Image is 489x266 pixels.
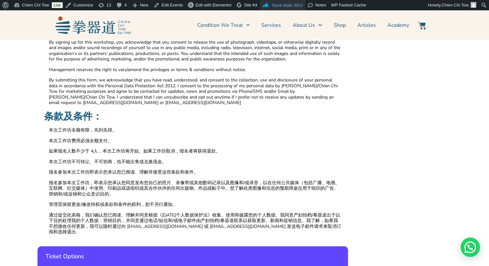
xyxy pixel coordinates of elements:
[49,148,220,154] span: 如果报名人数不少于 4人，本次工作坊将开始。如果工作坊取消，报名者将获得退款。
[52,2,63,8] a: Live
[49,159,167,165] span: 本次工作坊不可转让、不可协商，也不能出售或兑换现金。
[197,17,250,33] a: Condition We Treat
[441,3,469,7] span: Chien Chi Tow
[272,3,303,8] span: Rank Math SEO
[49,212,342,235] span: 通过提交此表格，我们确认您已阅读、理解并同意根据《[DATE]个人数据保护法》收集、使用和披露您的个人数据。我同意产妇拍档/拳器道出于以下目的处理我的个人数据：营销目的，并同意通过电话/短信和/...
[49,169,198,175] span: 报名参加本次工作坊即表示您承认您已阅读、理解并接受这些条款和条件。
[334,17,346,33] a: Shop
[49,77,342,106] span: By submitting this form, we acknowledge that you have read, understood, and consent to the collec...
[244,3,257,7] span: Site Kit
[357,17,376,33] a: Articles
[418,22,426,29] img: Website Icon-03
[44,111,342,123] h2: 条款及条件：
[49,138,112,144] span: 本次工作坊费用必须全额支付。
[49,180,342,197] span: 报名参加本次工作坊，即表示您承认您同意发布您自己的照片、录像带或其他数码记录以及图像和/或录音，以在任何公共媒体（包括广播、电视、互联网、社交媒体）中使用、印刷品或该组织或其合作伙伴的任何出版物...
[49,39,342,62] span: By signing up for this workshop, you acknowledge that you consent to release the use of photograp...
[49,67,246,73] span: Management reserves the right to vary/amend the privileges or terms & conditions without notice.
[387,17,409,33] a: Academy
[293,17,322,33] a: About Us
[49,127,117,133] span: 本次工作坊名额有限，先到先得。
[134,17,409,33] nav: Menu
[196,3,232,7] span: Edit with Elementor
[261,17,281,33] a: Services
[49,202,177,207] span: 管理层保留更改/修改特权或条款和条件的权利，恕不另行通知。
